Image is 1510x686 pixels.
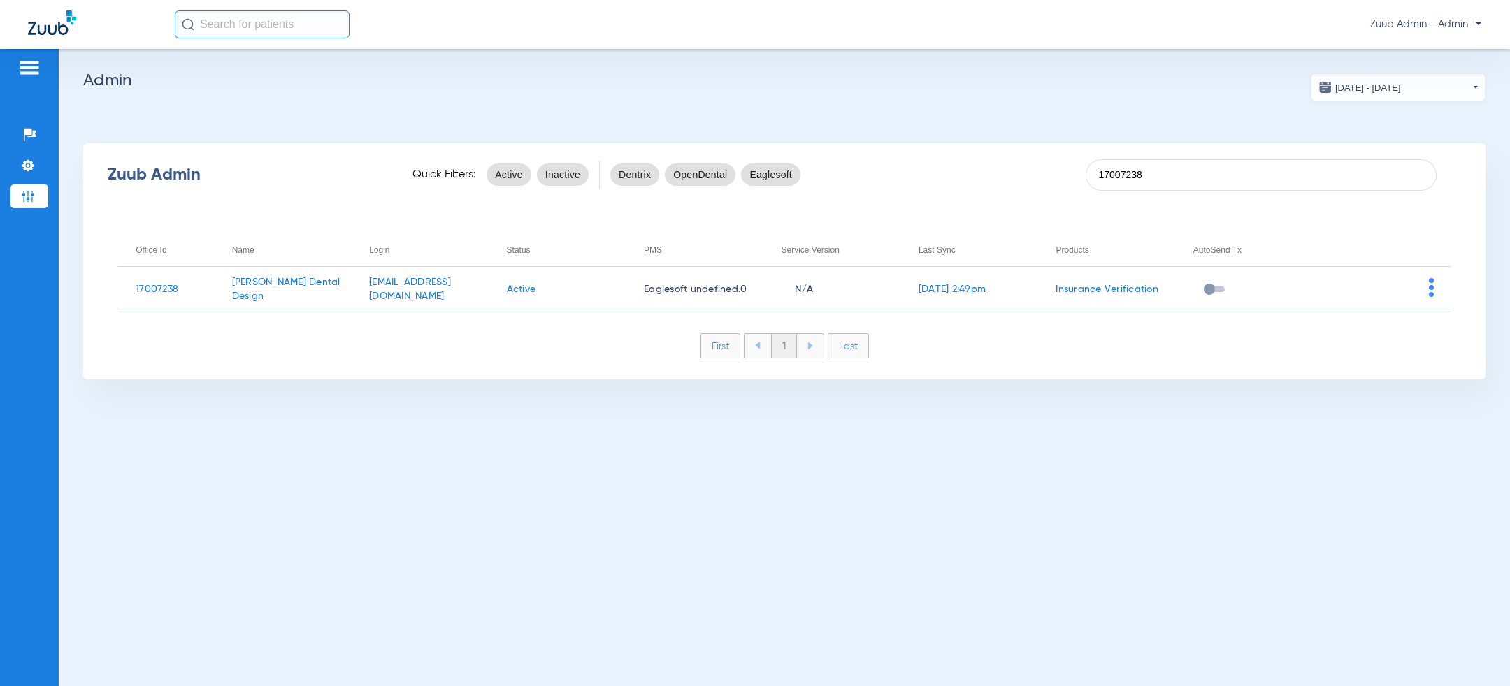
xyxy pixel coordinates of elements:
[1311,73,1486,101] button: [DATE] - [DATE]
[232,242,254,258] div: Name
[749,168,792,182] span: Eaglesoft
[507,242,531,258] div: Status
[644,242,763,258] div: PMS
[700,333,740,358] li: First
[1056,242,1088,258] div: Products
[175,10,350,38] input: Search for patients
[108,168,388,182] div: Zuub Admin
[507,284,536,294] a: Active
[781,242,839,258] div: Service Version
[610,161,800,189] mat-chip-listbox: pms-filters
[232,242,352,258] div: Name
[807,342,813,349] img: arrow-right-blue.svg
[1440,619,1510,686] iframe: Chat Widget
[545,168,580,182] span: Inactive
[644,242,662,258] div: PMS
[83,73,1486,87] h2: Admin
[763,267,900,312] td: N/A
[1370,17,1482,31] span: Zuub Admin - Admin
[1056,242,1175,258] div: Products
[1318,80,1332,94] img: date.svg
[1193,242,1242,258] div: AutoSend Tx
[755,342,761,349] img: arrow-left-blue.svg
[771,334,797,358] li: 1
[1429,278,1434,297] img: group-dot-blue.svg
[136,284,178,294] a: 17007238
[18,59,41,76] img: hamburger-icon
[828,333,869,358] li: Last
[369,242,389,258] div: Login
[919,242,956,258] div: Last Sync
[182,18,194,31] img: Search Icon
[781,242,900,258] div: Service Version
[619,168,651,182] span: Dentrix
[1056,284,1158,294] a: Insurance Verification
[1193,242,1313,258] div: AutoSend Tx
[369,277,451,301] a: [EMAIL_ADDRESS][DOMAIN_NAME]
[919,284,986,294] a: [DATE] 2:49pm
[136,242,166,258] div: Office Id
[136,242,215,258] div: Office Id
[919,242,1038,258] div: Last Sync
[487,161,589,189] mat-chip-listbox: status-filters
[507,242,626,258] div: Status
[28,10,76,35] img: Zuub Logo
[626,267,763,312] td: Eaglesoft undefined.0
[232,277,340,301] a: [PERSON_NAME] Dental Design
[673,168,727,182] span: OpenDental
[1086,159,1437,191] input: SEARCH office ID, email, name
[495,168,523,182] span: Active
[412,168,476,182] span: Quick Filters:
[369,242,489,258] div: Login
